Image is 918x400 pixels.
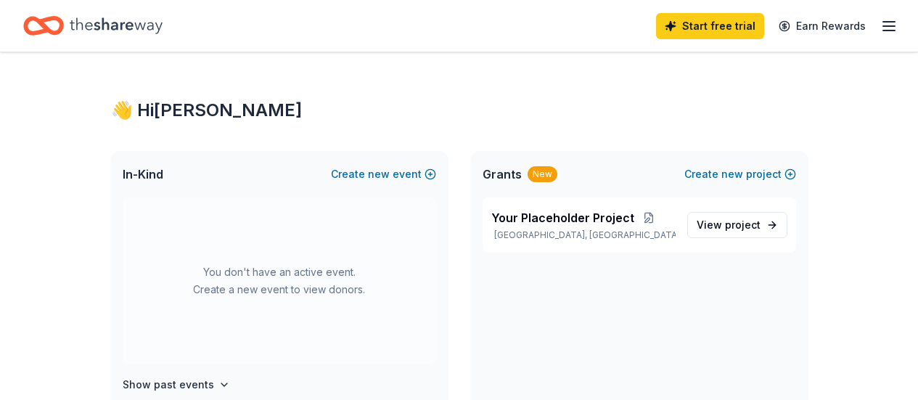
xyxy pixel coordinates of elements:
button: Createnewproject [684,166,796,183]
span: In-Kind [123,166,163,183]
h4: Show past events [123,376,214,393]
a: Home [23,9,163,43]
div: New [528,166,557,182]
button: Createnewevent [331,166,436,183]
span: new [721,166,743,183]
span: Grants [483,166,522,183]
div: You don't have an active event. Create a new event to view donors. [123,197,436,364]
span: Your Placeholder Project [491,209,634,226]
a: View project [687,212,787,238]
p: [GEOGRAPHIC_DATA], [GEOGRAPHIC_DATA] [491,229,676,241]
div: 👋 Hi [PERSON_NAME] [111,99,808,122]
span: View [697,216,761,234]
span: new [368,166,390,183]
a: Start free trial [656,13,764,39]
button: Show past events [123,376,230,393]
a: Earn Rewards [770,13,874,39]
span: project [725,219,761,231]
